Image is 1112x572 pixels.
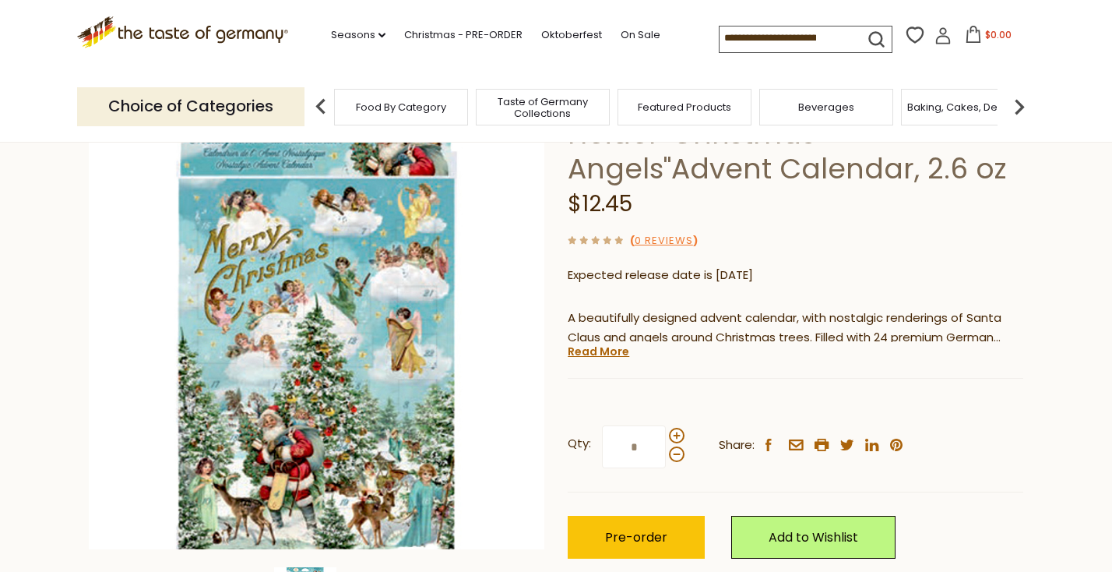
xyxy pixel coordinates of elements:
span: $12.45 [568,189,632,219]
strong: Qty: [568,434,591,454]
a: Beverages [798,101,854,113]
img: next arrow [1004,91,1035,122]
a: On Sale [621,26,660,44]
span: Share: [719,436,755,455]
a: Read More [568,344,629,359]
a: Featured Products [638,101,731,113]
img: previous arrow [305,91,336,122]
a: Seasons [331,26,385,44]
a: 0 Reviews [635,233,693,249]
p: Expected release date is [DATE] [568,266,1023,285]
a: Oktoberfest [541,26,602,44]
a: Add to Wishlist [731,516,896,559]
button: Pre-order [568,516,705,559]
a: Christmas - PRE-ORDER [404,26,523,44]
button: $0.00 [955,26,1021,49]
input: Qty: [602,425,666,468]
span: ( ) [630,233,698,248]
a: Baking, Cakes, Desserts [907,101,1028,113]
a: Taste of Germany Collections [480,96,605,119]
h1: Heidel "Christmas Angels"Advent Calendar, 2.6 oz [568,116,1023,186]
a: Food By Category [356,101,446,113]
img: Heidel "Christmas Angels"Advent Calendar, 2.6 oz [89,94,544,549]
span: Pre-order [605,528,667,546]
p: A beautifully designed advent calendar, with nostalgic renderings of Santa Claus and angels aroun... [568,309,1023,348]
p: Choice of Categories [77,87,304,125]
span: $0.00 [985,28,1012,41]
